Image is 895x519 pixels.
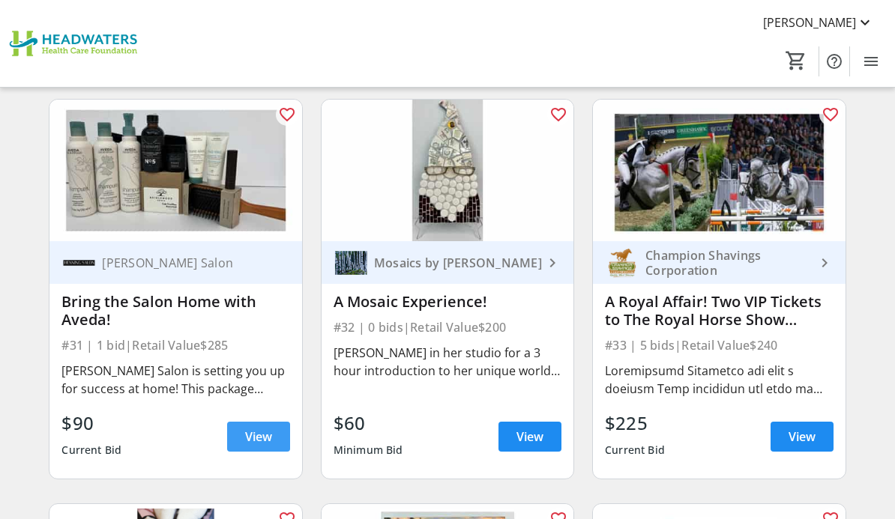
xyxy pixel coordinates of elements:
div: Loremipsumd Sitametco adi elit s doeiusm Temp incididun utl etdo ma aliquaenima, minim veni, qui ... [605,362,833,398]
mat-icon: favorite_outline [822,106,840,124]
button: Help [819,46,849,76]
img: Champion Shavings Corporation [605,246,639,280]
div: Mosaics by [PERSON_NAME] [368,255,543,270]
img: Headwaters Health Care Foundation's Logo [9,6,142,81]
button: [PERSON_NAME] [751,10,886,34]
img: Henning Salon [61,246,96,280]
a: Champion Shavings Corporation Champion Shavings Corporation [593,241,845,284]
div: [PERSON_NAME] Salon [96,255,271,270]
mat-icon: favorite_outline [549,106,567,124]
div: [PERSON_NAME] Salon is setting you up for success at home! This package includes premium AVEDA pr... [61,362,289,398]
div: #31 | 1 bid | Retail Value $285 [61,335,289,356]
span: View [516,428,543,446]
a: Mosaics by MaryLou HurleyMosaics by [PERSON_NAME] [322,241,573,284]
div: A Mosaic Experience! [334,293,561,311]
mat-icon: keyboard_arrow_right [543,254,561,272]
a: View [771,422,834,452]
div: Bring the Salon Home with Aveda! [61,293,289,329]
mat-icon: keyboard_arrow_right [816,254,834,272]
img: A Mosaic Experience! [322,100,573,241]
a: View [498,422,561,452]
a: View [227,422,290,452]
button: Cart [783,47,810,74]
div: #33 | 5 bids | Retail Value $240 [605,335,833,356]
img: Mosaics by MaryLou Hurley [334,246,368,280]
div: $90 [61,410,121,437]
div: Champion Shavings Corporation [639,248,815,278]
mat-icon: favorite_outline [278,106,296,124]
span: [PERSON_NAME] [763,13,856,31]
div: A Royal Affair! Two VIP Tickets to The Royal Horse Show [DATE][DATE] [605,293,833,329]
div: [PERSON_NAME] in her studio for a 3 hour introduction to her unique world of mixed media mosaic a... [334,344,561,380]
div: #32 | 0 bids | Retail Value $200 [334,317,561,338]
span: View [789,428,816,446]
img: Bring the Salon Home with Aveda! [49,100,301,241]
div: Current Bid [61,437,121,464]
div: $60 [334,410,403,437]
button: Menu [856,46,886,76]
div: Current Bid [605,437,665,464]
img: A Royal Affair! Two VIP Tickets to The Royal Horse Show on Friday, November 14, 2025 [593,100,845,241]
div: Minimum Bid [334,437,403,464]
div: $225 [605,410,665,437]
span: View [245,428,272,446]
